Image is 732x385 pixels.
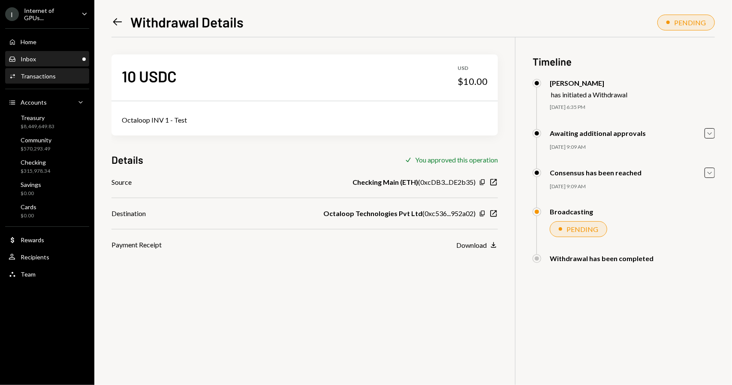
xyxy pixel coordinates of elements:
[111,208,146,219] div: Destination
[111,240,162,250] div: Payment Receipt
[21,99,47,106] div: Accounts
[551,90,627,99] div: has initiated a Withdrawal
[21,203,36,211] div: Cards
[550,79,627,87] div: [PERSON_NAME]
[111,153,143,167] h3: Details
[458,75,488,87] div: $10.00
[21,114,54,121] div: Treasury
[456,241,487,249] div: Download
[21,38,36,45] div: Home
[5,94,89,110] a: Accounts
[550,254,654,262] div: Withdrawal has been completed
[21,55,36,63] div: Inbox
[5,156,89,177] a: Checking$315,978.34
[24,7,75,21] div: Internet of GPUs...
[533,54,715,69] h3: Timeline
[21,145,51,153] div: $570,293.49
[21,181,41,188] div: Savings
[5,111,89,132] a: Treasury$8,449,649.83
[5,178,89,199] a: Savings$0.00
[550,144,715,151] div: [DATE] 9:09 AM
[456,241,498,250] button: Download
[130,13,244,30] h1: Withdrawal Details
[550,208,593,216] div: Broadcasting
[5,232,89,247] a: Rewards
[21,136,51,144] div: Community
[21,72,56,80] div: Transactions
[352,177,418,187] b: Checking Main (ETH)
[21,168,50,175] div: $315,978.34
[21,123,54,130] div: $8,449,649.83
[674,18,706,27] div: PENDING
[21,159,50,166] div: Checking
[21,212,36,220] div: $0.00
[21,271,36,278] div: Team
[5,266,89,282] a: Team
[550,183,715,190] div: [DATE] 9:09 AM
[550,104,715,111] div: [DATE] 6:35 PM
[122,66,177,86] div: 10 USDC
[5,34,89,49] a: Home
[5,249,89,265] a: Recipients
[566,225,598,233] div: PENDING
[352,177,476,187] div: ( 0xcDB3...DE2b35 )
[415,156,498,164] div: You approved this operation
[122,115,488,125] div: Octaloop INV 1 - Test
[21,190,41,197] div: $0.00
[458,65,488,72] div: USD
[550,168,642,177] div: Consensus has been reached
[5,68,89,84] a: Transactions
[21,236,44,244] div: Rewards
[550,129,646,137] div: Awaiting additional approvals
[21,253,49,261] div: Recipients
[323,208,476,219] div: ( 0xc536...952a02 )
[111,177,132,187] div: Source
[323,208,422,219] b: Octaloop Technologies Pvt Ltd
[5,134,89,154] a: Community$570,293.49
[5,7,19,21] div: I
[5,51,89,66] a: Inbox
[5,201,89,221] a: Cards$0.00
